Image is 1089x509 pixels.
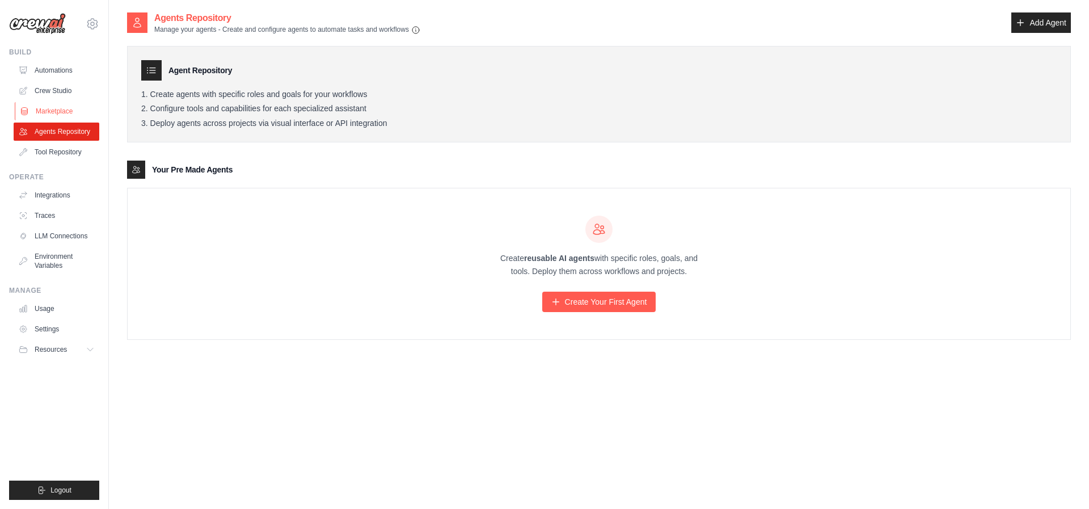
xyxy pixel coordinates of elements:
[141,104,1057,114] li: Configure tools and capabilities for each specialized assistant
[9,481,99,500] button: Logout
[35,345,67,354] span: Resources
[14,227,99,245] a: LLM Connections
[14,82,99,100] a: Crew Studio
[490,252,708,278] p: Create with specific roles, goals, and tools. Deploy them across workflows and projects.
[168,65,232,76] h3: Agent Repository
[14,207,99,225] a: Traces
[9,173,99,182] div: Operate
[9,286,99,295] div: Manage
[524,254,594,263] strong: reusable AI agents
[14,247,99,275] a: Environment Variables
[141,90,1057,100] li: Create agents with specific roles and goals for your workflows
[14,143,99,161] a: Tool Repository
[14,61,99,79] a: Automations
[14,123,99,141] a: Agents Repository
[141,119,1057,129] li: Deploy agents across projects via visual interface or API integration
[542,292,656,312] a: Create Your First Agent
[154,25,420,35] p: Manage your agents - Create and configure agents to automate tasks and workflows
[154,11,420,25] h2: Agents Repository
[1011,12,1071,33] a: Add Agent
[14,320,99,338] a: Settings
[15,102,100,120] a: Marketplace
[14,186,99,204] a: Integrations
[14,300,99,318] a: Usage
[50,486,71,495] span: Logout
[9,48,99,57] div: Build
[152,164,233,175] h3: Your Pre Made Agents
[14,340,99,359] button: Resources
[9,13,66,35] img: Logo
